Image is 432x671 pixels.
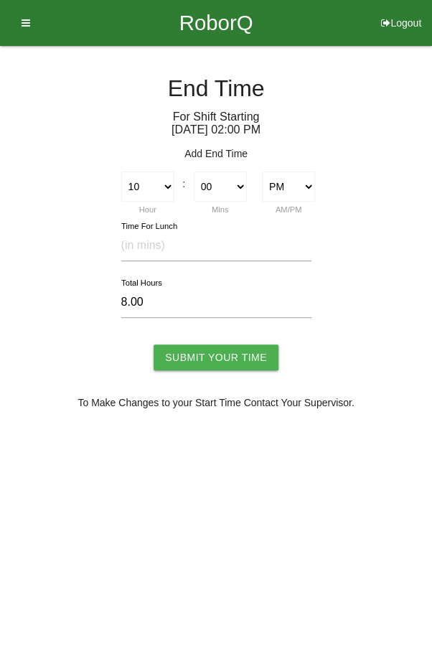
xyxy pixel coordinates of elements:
[154,344,278,370] input: Submit Your Time
[276,205,302,214] label: AM/PM
[121,277,162,289] label: Total Hours
[121,220,177,233] label: Time For Lunch
[139,205,156,214] label: Hour
[11,111,421,136] h6: For Shift Starting [DATE] 02 : 00 PM
[11,146,421,161] p: Add End Time
[11,395,421,410] p: To Make Changes to your Start Time Contact Your Supervisor.
[212,205,229,214] label: Mins
[121,230,311,261] input: (in mins)
[182,172,186,192] div: :
[11,76,421,101] h4: End Time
